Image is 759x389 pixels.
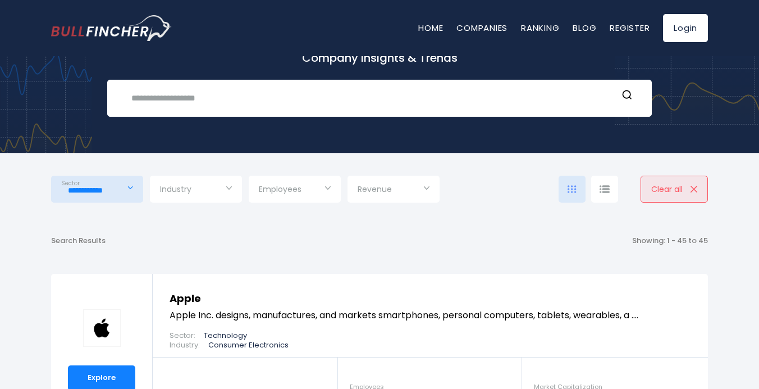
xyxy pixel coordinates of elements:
[51,15,172,41] a: Go to homepage
[204,331,247,341] p: Technology
[358,180,429,200] input: Selection
[600,185,610,193] img: icon-comp-list-view.svg
[573,22,596,34] a: Blog
[610,22,650,34] a: Register
[358,184,392,194] span: Revenue
[61,180,80,187] span: Sector
[51,51,708,65] p: Company Insights & Trends
[632,236,708,246] div: Showing: 1 - 45 to 45
[83,309,121,347] img: AAPL logo
[170,341,200,350] span: Industry:
[51,236,106,246] div: Search Results
[418,22,443,34] a: Home
[620,89,634,104] button: Search
[170,291,201,305] a: Apple
[160,184,191,194] span: Industry
[568,185,577,193] img: icon-comp-grid.svg
[259,184,301,194] span: Employees
[61,180,133,200] input: Selection
[641,176,708,203] button: Clear all
[663,14,708,42] a: Login
[456,22,507,34] a: Companies
[259,180,331,200] input: Selection
[170,331,195,341] span: Sector:
[521,22,559,34] a: Ranking
[170,309,691,322] p: Apple Inc. designs, manufactures, and markets smartphones, personal computers, tablets, wearables...
[51,15,172,41] img: bullfincher logo
[208,341,289,350] p: Consumer Electronics
[160,180,232,200] input: Selection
